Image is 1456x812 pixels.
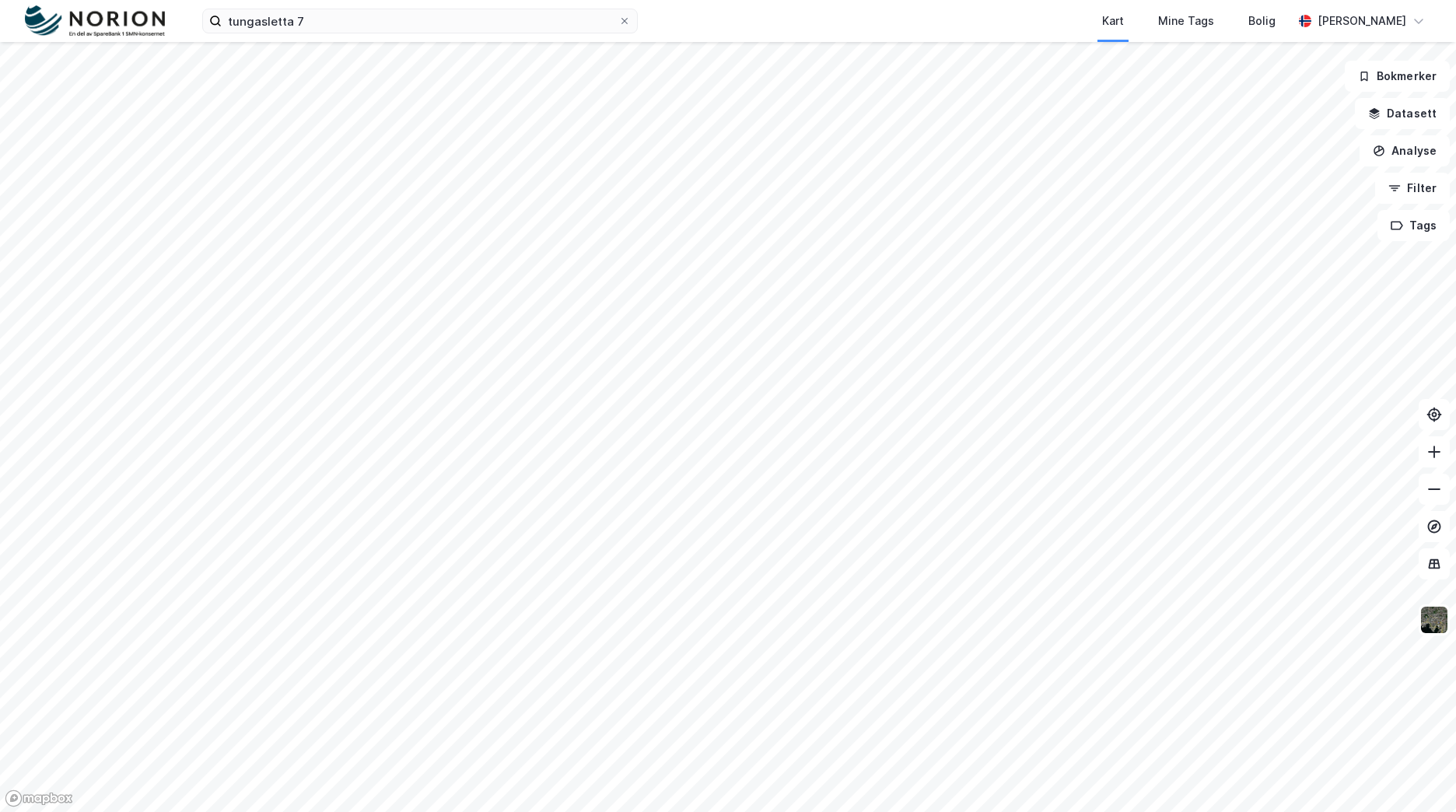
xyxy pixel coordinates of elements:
input: Søk på adresse, matrikkel, gårdeiere, leietakere eller personer [222,9,618,33]
img: norion-logo.80e7a08dc31c2e691866.png [25,5,165,37]
a: Mapbox homepage [5,789,73,807]
div: Bolig [1248,12,1276,30]
div: [PERSON_NAME] [1318,12,1406,30]
button: Bokmerker [1345,61,1450,92]
div: Mine Tags [1158,12,1214,30]
div: Kontrollprogram for chat [1378,737,1456,812]
iframe: Chat Widget [1378,737,1456,812]
div: Kart [1102,12,1124,30]
button: Filter [1375,173,1450,204]
button: Analyse [1360,135,1450,166]
img: 9k= [1419,605,1449,635]
button: Tags [1377,210,1450,241]
button: Datasett [1355,98,1450,129]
